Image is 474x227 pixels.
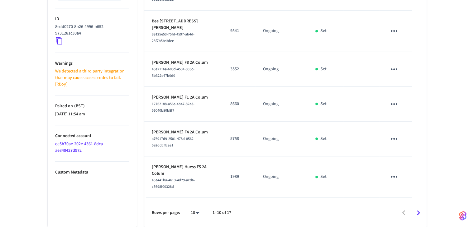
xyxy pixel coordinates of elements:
[256,52,308,87] td: Ongoing
[230,136,248,142] p: 5758
[256,87,308,122] td: Ongoing
[55,24,127,37] p: 8cdd0270-8b26-4996-b652-9731281c30a4
[152,59,216,66] p: [PERSON_NAME] F8 2A Colum
[256,122,308,156] td: Ongoing
[230,28,248,34] p: 9541
[152,32,194,44] span: 39125e53-75fd-4597-ab4d-28f7b5b4bfee
[55,111,129,118] p: [DATE] 11:54 am
[230,66,248,72] p: 3552
[152,101,194,113] span: 12762188-a56a-4b47-82a3-56040b80b8f7
[55,16,129,22] p: ID
[152,136,195,148] span: a76917d9-2501-478d-8562-5e2ddcffcae1
[320,174,327,180] p: Set
[230,101,248,107] p: 8660
[73,103,85,109] span: ( BST )
[55,68,129,88] p: We detected a third party integration that may cause access codes to fail. [RBoy]
[55,133,129,139] p: Connected account
[55,169,129,176] p: Custom Metadata
[152,67,194,78] span: e3e2116a-603d-4531-833c-5b322e47b0d0
[256,11,308,52] td: Ongoing
[320,101,327,107] p: Set
[411,206,426,220] button: Go to next page
[213,210,231,216] p: 1–10 of 17
[55,141,104,154] a: ee5b70ae-202e-4361-8dca-ae848427d972
[320,66,327,72] p: Set
[55,60,129,67] p: Warnings
[55,103,129,109] p: Paired on
[152,94,216,101] p: [PERSON_NAME] F1 2A Colum
[320,136,327,142] p: Set
[152,178,195,189] span: e5a441ba-4613-4d29-acd6-c5698f00328d
[152,210,180,216] p: Rows per page:
[320,28,327,34] p: Set
[459,211,467,221] img: SeamLogoGradient.69752ec5.svg
[152,129,216,136] p: [PERSON_NAME] F4 2A Colum
[188,208,203,217] div: 10
[152,18,216,31] p: Bee [STREET_ADDRESS][PERSON_NAME]
[256,156,308,198] td: Ongoing
[152,164,216,177] p: [PERSON_NAME] Huess F5 2A Colum
[230,174,248,180] p: 1989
